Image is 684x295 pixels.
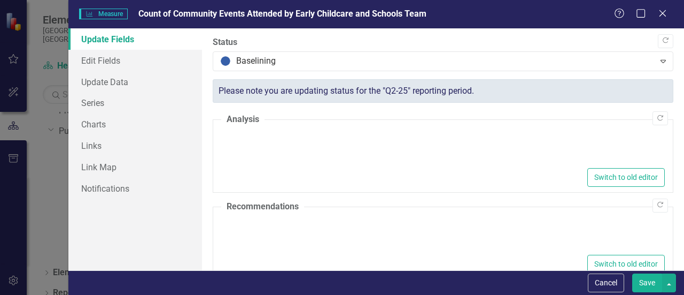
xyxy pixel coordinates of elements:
a: Notifications [68,178,202,199]
a: Charts [68,114,202,135]
legend: Analysis [221,114,265,126]
button: Cancel [588,274,624,292]
label: Status [213,36,673,49]
a: Edit Fields [68,50,202,71]
div: Please note you are updating status for the "Q2-25" reporting period. [213,79,673,103]
legend: Recommendations [221,201,304,213]
a: Series [68,92,202,114]
span: Measure [79,9,128,19]
button: Switch to old editor [587,255,665,274]
a: Links [68,135,202,156]
button: Switch to old editor [587,168,665,187]
button: Save [632,274,662,292]
a: Link Map [68,156,202,178]
a: Update Fields [68,28,202,50]
a: Update Data [68,71,202,93]
span: Count of Community Events Attended by Early Childcare and Schools Team [138,9,426,19]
